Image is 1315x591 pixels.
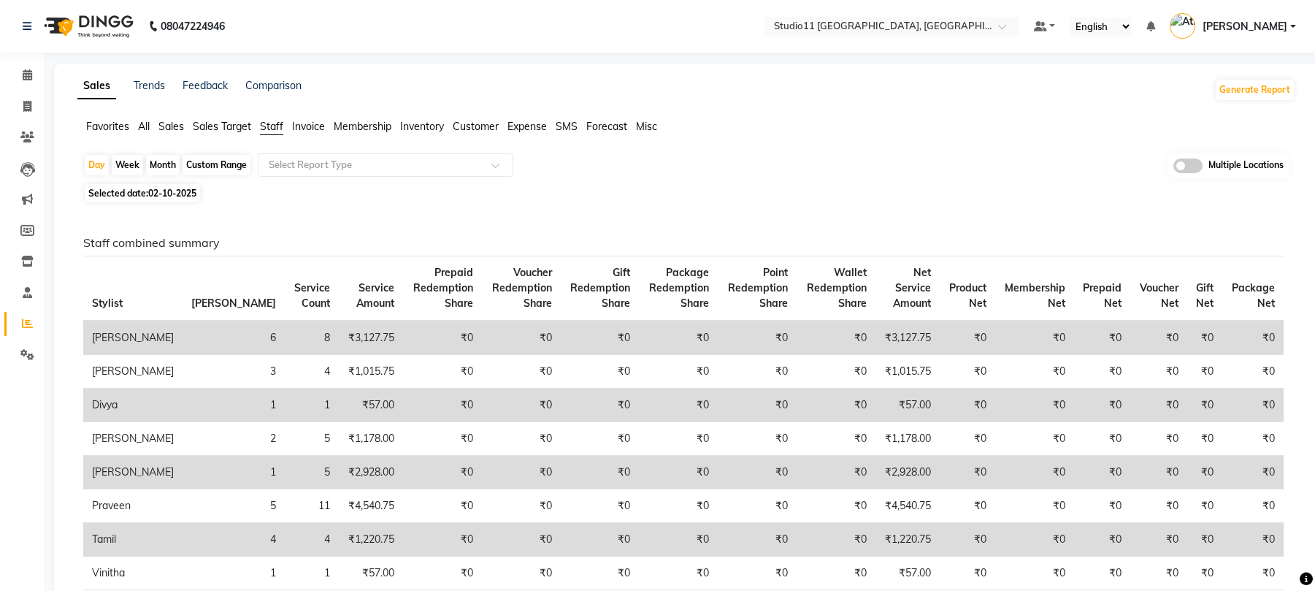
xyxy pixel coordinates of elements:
[1187,321,1223,355] td: ₹0
[183,557,285,590] td: 1
[586,120,627,133] span: Forecast
[875,489,940,523] td: ₹4,540.75
[561,557,639,590] td: ₹0
[339,489,403,523] td: ₹4,540.75
[453,120,499,133] span: Customer
[183,355,285,389] td: 3
[570,266,630,310] span: Gift Redemption Share
[83,456,183,489] td: [PERSON_NAME]
[245,79,302,92] a: Comparison
[1074,456,1131,489] td: ₹0
[1074,389,1131,422] td: ₹0
[561,523,639,557] td: ₹0
[639,456,718,489] td: ₹0
[193,120,251,133] span: Sales Target
[1130,389,1187,422] td: ₹0
[639,355,718,389] td: ₹0
[1203,19,1287,34] span: [PERSON_NAME]
[285,456,339,489] td: 5
[639,523,718,557] td: ₹0
[1222,557,1284,590] td: ₹0
[1222,389,1284,422] td: ₹0
[92,297,123,310] span: Stylist
[995,557,1074,590] td: ₹0
[83,489,183,523] td: Praveen
[728,266,788,310] span: Point Redemption Share
[1187,355,1223,389] td: ₹0
[183,456,285,489] td: 1
[482,389,561,422] td: ₹0
[86,120,129,133] span: Favorites
[718,523,797,557] td: ₹0
[940,523,995,557] td: ₹0
[482,321,561,355] td: ₹0
[1216,80,1294,100] button: Generate Report
[561,355,639,389] td: ₹0
[403,355,482,389] td: ₹0
[403,489,482,523] td: ₹0
[85,155,109,175] div: Day
[639,389,718,422] td: ₹0
[940,389,995,422] td: ₹0
[797,456,875,489] td: ₹0
[1222,422,1284,456] td: ₹0
[260,120,283,133] span: Staff
[400,120,444,133] span: Inventory
[561,389,639,422] td: ₹0
[413,266,473,310] span: Prepaid Redemption Share
[83,355,183,389] td: [PERSON_NAME]
[995,523,1074,557] td: ₹0
[797,355,875,389] td: ₹0
[403,456,482,489] td: ₹0
[875,355,940,389] td: ₹1,015.75
[718,321,797,355] td: ₹0
[339,389,403,422] td: ₹57.00
[83,422,183,456] td: [PERSON_NAME]
[718,456,797,489] td: ₹0
[83,389,183,422] td: Divya
[995,321,1074,355] td: ₹0
[334,120,391,133] span: Membership
[285,422,339,456] td: 5
[1187,422,1223,456] td: ₹0
[37,6,137,47] img: logo
[561,489,639,523] td: ₹0
[1074,422,1131,456] td: ₹0
[148,188,196,199] span: 02-10-2025
[482,355,561,389] td: ₹0
[1187,489,1223,523] td: ₹0
[1074,489,1131,523] td: ₹0
[995,355,1074,389] td: ₹0
[339,456,403,489] td: ₹2,928.00
[649,266,709,310] span: Package Redemption Share
[561,456,639,489] td: ₹0
[294,281,330,310] span: Service Count
[875,557,940,590] td: ₹57.00
[875,523,940,557] td: ₹1,220.75
[339,523,403,557] td: ₹1,220.75
[482,489,561,523] td: ₹0
[183,155,250,175] div: Custom Range
[403,523,482,557] td: ₹0
[995,489,1074,523] td: ₹0
[718,389,797,422] td: ₹0
[1130,355,1187,389] td: ₹0
[482,557,561,590] td: ₹0
[134,79,165,92] a: Trends
[183,422,285,456] td: 2
[875,422,940,456] td: ₹1,178.00
[146,155,180,175] div: Month
[1130,557,1187,590] td: ₹0
[1196,281,1214,310] span: Gift Net
[940,321,995,355] td: ₹0
[639,489,718,523] td: ₹0
[112,155,143,175] div: Week
[183,321,285,355] td: 6
[636,120,657,133] span: Misc
[797,321,875,355] td: ₹0
[285,523,339,557] td: 4
[797,422,875,456] td: ₹0
[77,73,116,99] a: Sales
[183,523,285,557] td: 4
[1130,321,1187,355] td: ₹0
